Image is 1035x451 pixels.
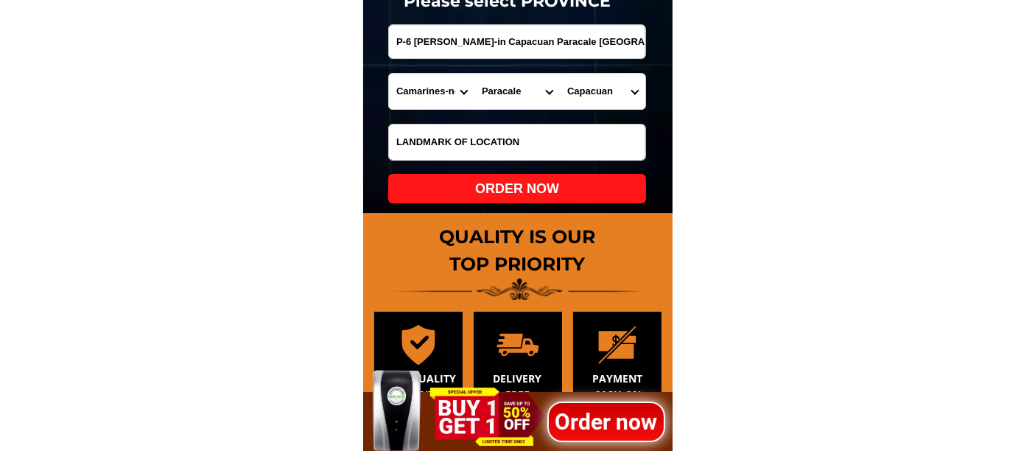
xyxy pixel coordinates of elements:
div: ORDER NOW [388,179,646,199]
h1: QUALITY IS OUR TOP PRIORITY [363,223,673,279]
input: Input LANDMARKOFLOCATION [389,125,645,160]
select: Select commune [560,74,645,109]
select: Select province [389,74,474,109]
select: Select district [474,74,560,109]
h1: Order now [547,405,665,438]
input: Input address [389,25,645,58]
